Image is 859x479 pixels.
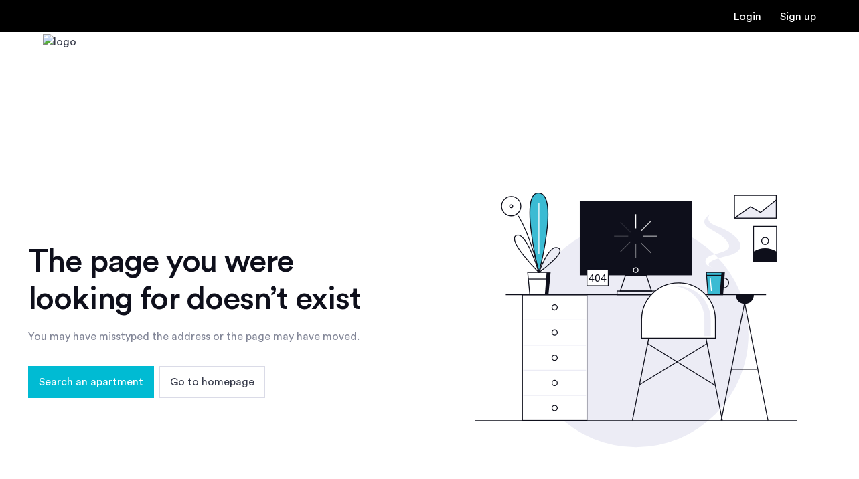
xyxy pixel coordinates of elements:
span: Search an apartment [39,374,143,390]
div: The page you were looking for doesn’t exist [28,243,385,318]
button: button [159,366,265,398]
img: logo [43,34,76,84]
a: Cazamio Logo [43,34,76,84]
div: You may have misstyped the address or the page may have moved. [28,328,385,345]
button: button [28,366,154,398]
a: Login [734,11,761,22]
span: Go to homepage [170,374,254,390]
a: Registration [780,11,816,22]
